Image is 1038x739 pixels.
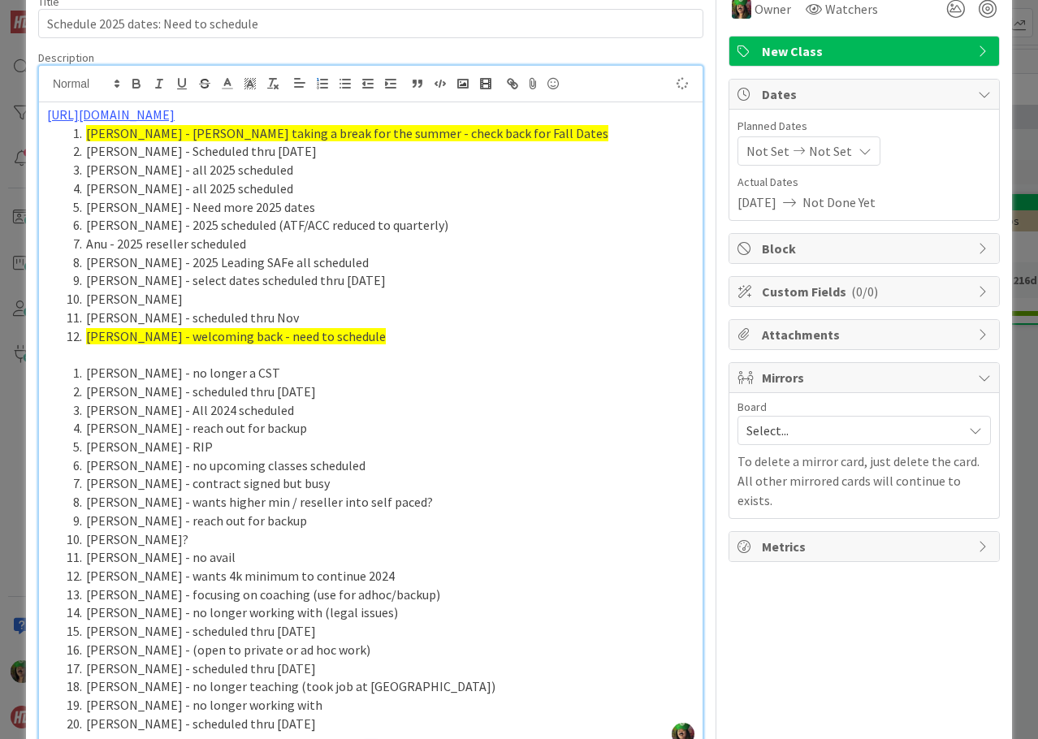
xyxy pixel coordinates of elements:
[67,364,694,382] li: [PERSON_NAME] - no longer a CST
[67,474,694,493] li: [PERSON_NAME] - contract signed but busy
[67,586,694,604] li: [PERSON_NAME] - focusing on coaching (use for adhoc/backup)
[746,419,954,442] span: Select...
[47,106,175,123] a: [URL][DOMAIN_NAME]
[67,161,694,179] li: [PERSON_NAME] - all 2025 scheduled
[67,641,694,659] li: [PERSON_NAME] - (open to private or ad hoc work)
[67,198,694,217] li: [PERSON_NAME] - Need more 2025 dates
[737,174,991,191] span: Actual Dates
[762,239,970,258] span: Block
[38,9,703,38] input: type card name here...
[737,452,991,510] p: To delete a mirror card, just delete the card. All other mirrored cards will continue to exists.
[67,419,694,438] li: [PERSON_NAME] - reach out for backup
[67,142,694,161] li: [PERSON_NAME] - Scheduled thru [DATE]
[67,253,694,272] li: [PERSON_NAME] - 2025 Leading SAFe all scheduled
[67,290,694,309] li: [PERSON_NAME]
[746,141,789,161] span: Not Set
[67,677,694,696] li: [PERSON_NAME] - no longer teaching (took job at [GEOGRAPHIC_DATA])
[67,456,694,475] li: [PERSON_NAME] - no upcoming classes scheduled
[762,41,970,61] span: New Class
[38,50,94,65] span: Description
[67,216,694,235] li: [PERSON_NAME] - 2025 scheduled (ATF/ACC reduced to quarterly)
[67,438,694,456] li: [PERSON_NAME] - RIP
[67,493,694,512] li: [PERSON_NAME] - wants higher min / reseller into self paced?
[67,715,694,733] li: [PERSON_NAME] - scheduled thru [DATE]
[67,567,694,586] li: [PERSON_NAME] - wants 4k minimum to continue 2024
[762,325,970,344] span: Attachments
[67,401,694,420] li: [PERSON_NAME] - All 2024 scheduled
[67,659,694,678] li: [PERSON_NAME] - scheduled thru [DATE]
[762,282,970,301] span: Custom Fields
[67,622,694,641] li: [PERSON_NAME] - scheduled thru [DATE]
[67,603,694,622] li: [PERSON_NAME] - no longer working with (legal issues)
[67,382,694,401] li: [PERSON_NAME] - scheduled thru [DATE]
[737,401,767,413] span: Board
[67,548,694,567] li: [PERSON_NAME] - no avail
[67,696,694,715] li: [PERSON_NAME] - no longer working with
[802,192,876,212] span: Not Done Yet
[67,309,694,327] li: [PERSON_NAME] - scheduled thru Nov
[809,141,852,161] span: Not Set
[762,537,970,556] span: Metrics
[67,512,694,530] li: [PERSON_NAME] - reach out for backup
[851,283,878,300] span: ( 0/0 )
[737,118,991,135] span: Planned Dates
[67,271,694,290] li: [PERSON_NAME] - select dates scheduled thru [DATE]
[86,328,386,344] span: [PERSON_NAME] - welcoming back - need to schedule
[67,530,694,549] li: [PERSON_NAME]?
[762,84,970,104] span: Dates
[67,235,694,253] li: Anu - 2025 reseller scheduled
[67,179,694,198] li: [PERSON_NAME] - all 2025 scheduled
[762,368,970,387] span: Mirrors
[86,125,608,141] span: [PERSON_NAME] - [PERSON_NAME] taking a break for the summer - check back for Fall Dates
[737,192,776,212] span: [DATE]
